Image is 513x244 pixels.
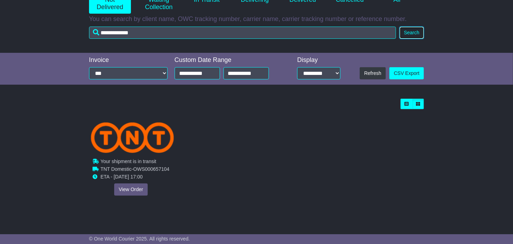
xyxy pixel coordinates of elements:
p: You can search by client name, OWC tracking number, carrier name, carrier tracking number or refe... [89,15,424,23]
button: Search [400,27,424,39]
button: Refresh [360,67,386,79]
img: TNT_Domestic.png [91,122,174,153]
span: TNT Domestic [101,166,132,172]
a: CSV Export [389,67,424,79]
td: - [101,166,169,174]
div: Custom Date Range [175,56,281,64]
div: Display [297,56,340,64]
div: Invoice [89,56,168,64]
a: View Order [114,183,148,196]
span: OWS000657104 [133,166,169,172]
span: ETA - [DATE] 17:00 [101,174,143,180]
span: Your shipment is in transit [101,159,156,164]
span: © One World Courier 2025. All rights reserved. [89,236,190,242]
